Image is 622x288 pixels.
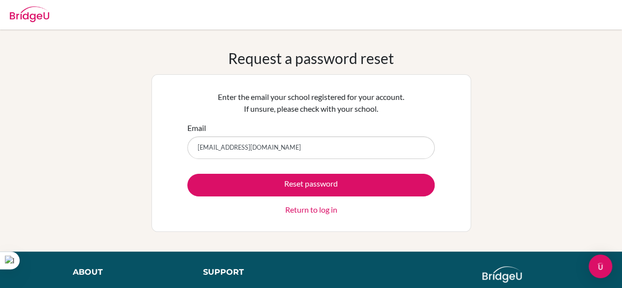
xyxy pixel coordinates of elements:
[187,122,206,134] label: Email
[589,255,612,278] div: Open Intercom Messenger
[187,174,435,196] button: Reset password
[187,91,435,115] p: Enter the email your school registered for your account. If unsure, please check with your school.
[73,266,181,278] div: About
[203,266,301,278] div: Support
[10,6,49,22] img: Bridge-U
[285,204,337,216] a: Return to log in
[482,266,522,283] img: logo_white@2x-f4f0deed5e89b7ecb1c2cc34c3e3d731f90f0f143d5ea2071677605dd97b5244.png
[228,49,394,67] h1: Request a password reset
